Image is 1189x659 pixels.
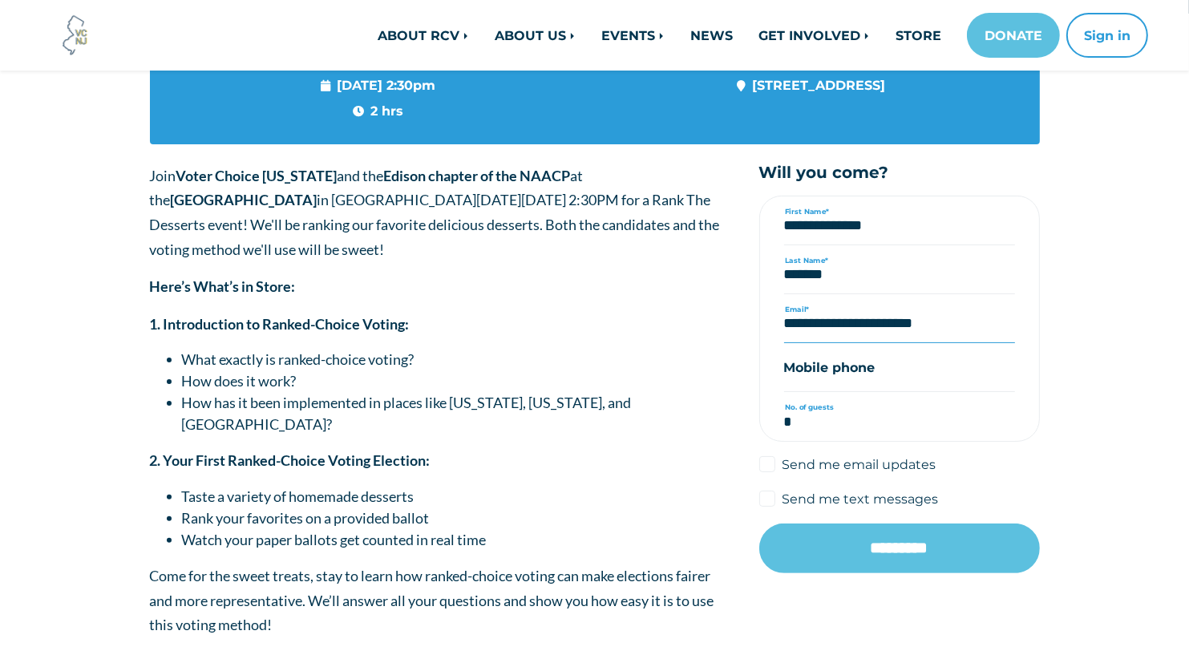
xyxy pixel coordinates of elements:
span: Join and the at the [150,167,584,209]
span: [DATE][DATE] 2:30PM for a Rank The Desserts event! We'll be ranking our favorite delicious desser... [150,191,720,257]
strong: Here’s What’s in Store: [150,277,296,295]
label: Send me text messages [782,489,938,508]
li: Watch your paper ballots get counted in real time [182,529,735,551]
li: How does it work? [182,370,735,392]
a: NEWS [677,19,746,51]
strong: Voter Choice [US_STATE] [176,167,338,184]
li: Taste a variety of homemade desserts [182,486,735,507]
span: 2 hrs [353,101,403,120]
strong: 2. Your First Ranked-Choice Voting Election: [150,451,431,469]
a: GET INVOLVED [746,19,883,51]
li: What exactly is ranked-choice voting? [182,349,735,370]
button: Sign in or sign up [1066,13,1148,58]
h5: Will you come? [759,164,1040,183]
label: Send me email updates [782,455,936,474]
p: Come for the sweet treats, stay to learn how ranked-choice voting can make elections fairer and m... [150,564,735,637]
a: DONATE [967,13,1060,58]
a: ABOUT US [482,19,588,51]
li: How has it been implemented in places like [US_STATE], [US_STATE], and [GEOGRAPHIC_DATA]? [182,392,735,435]
a: STORE [883,19,954,51]
li: Rank your favorites on a provided ballot [182,507,735,529]
span: [DATE] 2:30pm [321,75,435,95]
img: Voter Choice NJ [54,14,97,57]
nav: Main navigation [252,13,1148,58]
strong: Edison chapter of the NAACP [384,167,571,184]
strong: [GEOGRAPHIC_DATA] [171,191,317,208]
span: in [GEOGRAPHIC_DATA] [171,191,477,208]
a: ABOUT RCV [365,19,482,51]
strong: 1. Introduction to Ranked-Choice Voting: [150,315,410,333]
a: EVENTS [588,19,677,51]
a: [STREET_ADDRESS] [752,77,885,93]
